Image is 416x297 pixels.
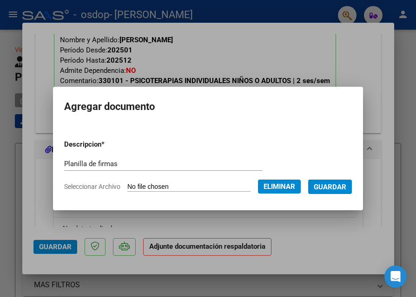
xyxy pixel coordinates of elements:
[258,180,301,194] button: Eliminar
[64,98,352,116] h2: Agregar documento
[384,265,407,288] div: Open Intercom Messenger
[64,139,151,150] p: Descripcion
[264,182,295,191] span: Eliminar
[308,180,352,194] button: Guardar
[314,183,346,191] span: Guardar
[64,183,120,190] span: Seleccionar Archivo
